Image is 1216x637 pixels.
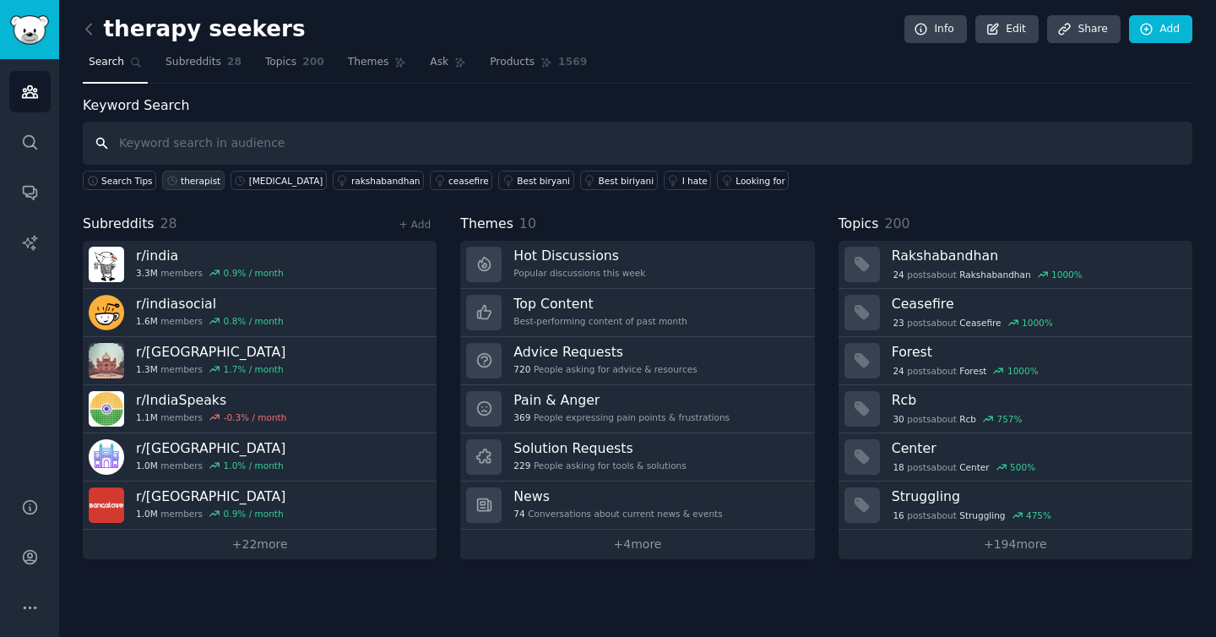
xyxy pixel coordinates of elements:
[517,175,570,187] div: Best biryani
[302,55,324,70] span: 200
[839,530,1192,559] a: +194more
[839,482,1192,530] a: Struggling16postsaboutStruggling475%
[892,487,1181,505] h3: Struggling
[83,49,148,84] a: Search
[136,315,158,327] span: 1.6M
[513,460,530,471] span: 229
[224,460,284,471] div: 1.0 % / month
[893,269,904,280] span: 24
[399,219,431,231] a: + Add
[227,55,242,70] span: 28
[884,215,909,231] span: 200
[892,363,1040,378] div: post s about
[1051,269,1083,280] div: 1000 %
[249,175,323,187] div: [MEDICAL_DATA]
[682,175,708,187] div: I hate
[89,391,124,427] img: IndiaSpeaks
[892,508,1053,523] div: post s about
[136,391,286,409] h3: r/ IndiaSpeaks
[224,315,284,327] div: 0.8 % / month
[839,385,1192,433] a: Rcb30postsaboutRcb757%
[558,55,587,70] span: 1569
[460,214,513,235] span: Themes
[1026,509,1051,521] div: 475 %
[484,49,593,84] a: Products1569
[664,171,712,190] a: I hate
[839,337,1192,385] a: Forest24postsaboutForest1000%
[83,433,437,482] a: r/[GEOGRAPHIC_DATA]1.0Mmembers1.0% / month
[136,411,158,423] span: 1.1M
[959,461,989,473] span: Center
[892,411,1024,427] div: post s about
[959,269,1030,280] span: Rakshabandhan
[513,411,530,423] span: 369
[136,343,285,361] h3: r/ [GEOGRAPHIC_DATA]
[975,15,1039,44] a: Edit
[892,295,1181,313] h3: Ceasefire
[83,289,437,337] a: r/indiasocial1.6Mmembers0.8% / month
[580,171,658,190] a: Best biriyani
[513,508,524,520] span: 74
[89,55,124,70] span: Search
[1047,15,1120,44] a: Share
[892,343,1181,361] h3: Forest
[448,175,489,187] div: ceasefire
[460,337,814,385] a: Advice Requests720People asking for advice & resources
[717,171,789,190] a: Looking for
[460,385,814,433] a: Pain & Anger369People expressing pain points & frustrations
[839,289,1192,337] a: Ceasefire23postsaboutCeasefire1000%
[892,267,1084,282] div: post s about
[83,482,437,530] a: r/[GEOGRAPHIC_DATA]1.0Mmembers0.9% / month
[224,411,287,423] div: -0.3 % / month
[160,215,177,231] span: 28
[959,413,976,425] span: Rcb
[89,295,124,330] img: indiasocial
[893,413,904,425] span: 30
[892,460,1037,475] div: post s about
[224,267,284,279] div: 0.9 % / month
[351,175,421,187] div: rakshabandhan
[89,343,124,378] img: delhi
[136,363,158,375] span: 1.3M
[513,439,686,457] h3: Solution Requests
[460,433,814,482] a: Solution Requests229People asking for tools & solutions
[736,175,785,187] div: Looking for
[83,241,437,289] a: r/india3.3Mmembers0.9% / month
[83,337,437,385] a: r/[GEOGRAPHIC_DATA]1.3Mmembers1.7% / month
[513,267,645,279] div: Popular discussions this week
[83,530,437,559] a: +22more
[231,171,327,190] a: [MEDICAL_DATA]
[1010,461,1035,473] div: 500 %
[513,295,687,313] h3: Top Content
[490,55,535,70] span: Products
[839,214,879,235] span: Topics
[136,411,286,423] div: members
[259,49,330,84] a: Topics200
[1129,15,1192,44] a: Add
[513,315,687,327] div: Best-performing content of past month
[162,171,225,190] a: therapist
[893,509,904,521] span: 16
[136,460,158,471] span: 1.0M
[224,508,284,520] div: 0.9 % / month
[513,391,730,409] h3: Pain & Anger
[892,391,1181,409] h3: Rcb
[513,411,730,423] div: People expressing pain points & frustrations
[893,317,904,329] span: 23
[83,122,1192,165] input: Keyword search in audience
[136,460,285,471] div: members
[893,461,904,473] span: 18
[136,267,158,279] span: 3.3M
[83,385,437,433] a: r/IndiaSpeaks1.1Mmembers-0.3% / month
[424,49,472,84] a: Ask
[136,247,284,264] h3: r/ india
[599,175,654,187] div: Best biriyani
[136,295,284,313] h3: r/ indiasocial
[136,508,158,520] span: 1.0M
[513,460,686,471] div: People asking for tools & solutions
[498,171,573,190] a: Best biryani
[839,241,1192,289] a: Rakshabandhan24postsaboutRakshabandhan1000%
[430,55,448,70] span: Ask
[136,315,284,327] div: members
[892,315,1055,330] div: post s about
